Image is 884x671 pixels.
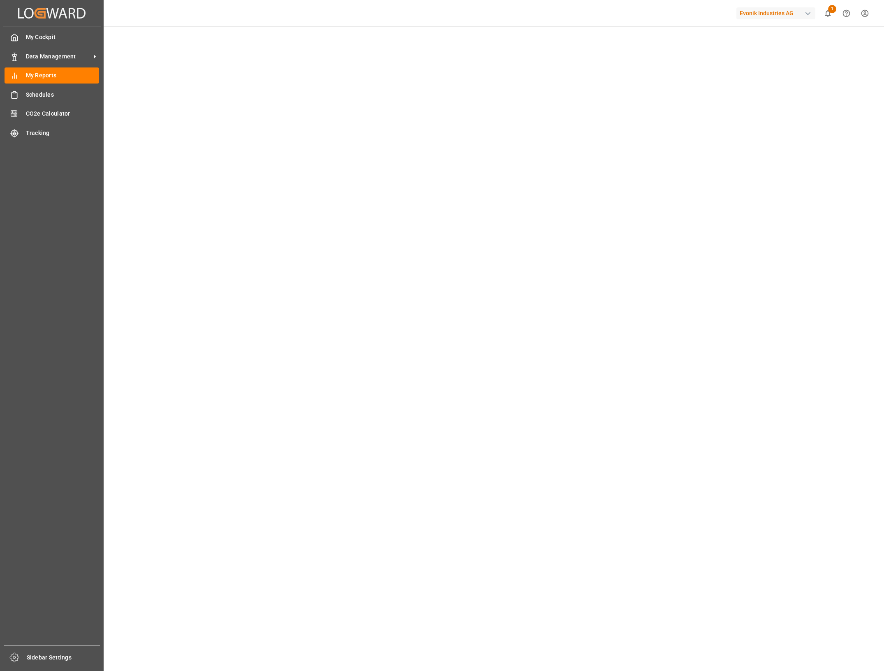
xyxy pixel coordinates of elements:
[26,33,100,42] span: My Cockpit
[26,52,91,61] span: Data Management
[5,67,99,84] a: My Reports
[26,129,100,137] span: Tracking
[26,71,100,80] span: My Reports
[26,91,100,99] span: Schedules
[736,5,819,21] button: Evonik Industries AG
[736,7,815,19] div: Evonik Industries AG
[819,4,837,23] button: show 1 new notifications
[27,653,100,662] span: Sidebar Settings
[26,109,100,118] span: CO2e Calculator
[5,29,99,45] a: My Cockpit
[5,125,99,141] a: Tracking
[5,86,99,102] a: Schedules
[828,5,836,13] span: 1
[5,106,99,122] a: CO2e Calculator
[837,4,856,23] button: Help Center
